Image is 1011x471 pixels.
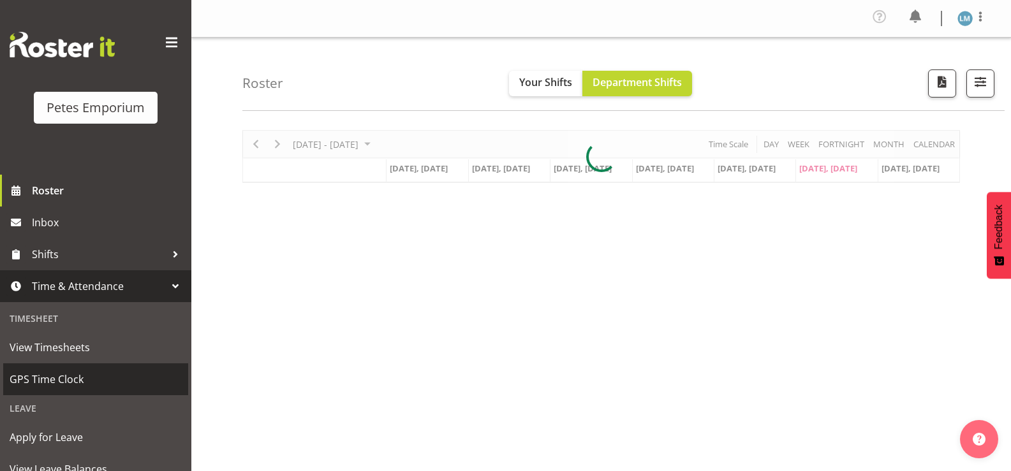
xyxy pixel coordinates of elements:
div: Timesheet [3,305,188,331]
a: Apply for Leave [3,421,188,453]
span: Shifts [32,245,166,264]
div: Petes Emporium [47,98,145,117]
h4: Roster [242,76,283,91]
span: Department Shifts [593,75,682,89]
span: View Timesheets [10,338,182,357]
a: View Timesheets [3,331,188,363]
span: Time & Attendance [32,277,166,296]
span: Feedback [993,205,1005,249]
img: lianne-morete5410.jpg [957,11,973,26]
span: Roster [32,181,185,200]
div: Leave [3,395,188,421]
button: Filter Shifts [966,69,994,98]
span: Your Shifts [519,75,572,89]
button: Feedback - Show survey [987,192,1011,279]
button: Your Shifts [509,71,582,96]
img: Rosterit website logo [10,32,115,57]
a: GPS Time Clock [3,363,188,395]
span: Apply for Leave [10,428,182,447]
span: GPS Time Clock [10,370,182,389]
img: help-xxl-2.png [973,433,985,446]
button: Department Shifts [582,71,692,96]
span: Inbox [32,213,185,232]
button: Download a PDF of the roster according to the set date range. [928,69,956,98]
